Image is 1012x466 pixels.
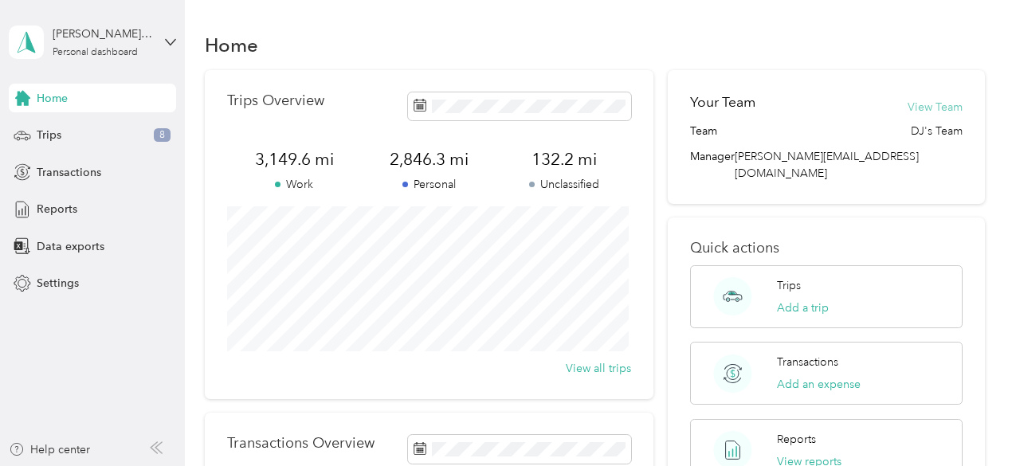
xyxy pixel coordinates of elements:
div: Personal dashboard [53,48,138,57]
p: Reports [777,431,816,448]
span: Data exports [37,238,104,255]
div: [PERSON_NAME][EMAIL_ADDRESS][DOMAIN_NAME] [53,25,152,42]
span: Reports [37,201,77,217]
p: Transactions Overview [227,435,375,452]
span: 132.2 mi [496,148,631,170]
span: 2,846.3 mi [362,148,496,170]
p: Transactions [777,354,838,370]
p: Unclassified [496,176,631,193]
p: Work [227,176,362,193]
button: Add a trip [777,300,829,316]
span: Transactions [37,164,101,181]
span: Home [37,90,68,107]
p: Trips Overview [227,92,324,109]
span: Trips [37,127,61,143]
span: DJ's Team [911,123,963,139]
iframe: Everlance-gr Chat Button Frame [923,377,1012,466]
span: 3,149.6 mi [227,148,362,170]
p: Quick actions [690,240,963,256]
button: Help center [9,441,90,458]
span: 8 [154,128,171,143]
button: Add an expense [777,376,861,393]
button: View Team [908,99,963,116]
p: Trips [777,277,801,294]
h2: Your Team [690,92,755,112]
button: View all trips [566,360,631,377]
span: Manager [690,148,735,182]
p: Personal [362,176,496,193]
span: Settings [37,275,79,292]
h1: Home [205,37,258,53]
span: Team [690,123,717,139]
span: [PERSON_NAME][EMAIL_ADDRESS][DOMAIN_NAME] [735,150,919,180]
